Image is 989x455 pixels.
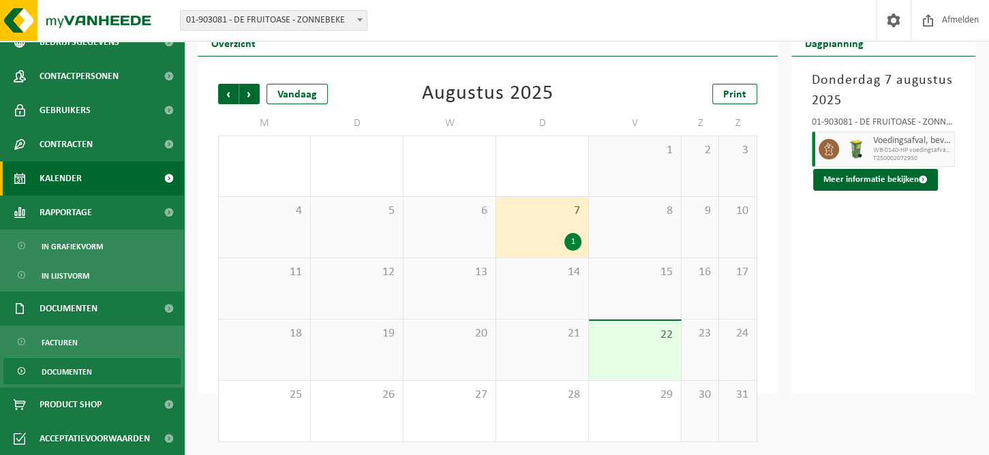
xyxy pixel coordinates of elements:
[226,204,303,219] span: 4
[3,233,181,259] a: In grafiekvorm
[813,169,938,191] button: Meer informatie bekijken
[311,111,404,136] td: D
[846,139,866,159] img: WB-0140-HPE-GN-50
[726,143,749,158] span: 3
[40,127,93,161] span: Contracten
[564,233,581,251] div: 1
[40,161,82,195] span: Kalender
[812,118,955,131] div: 01-903081 - DE FRUITOASE - ZONNEBEKE
[422,84,553,104] div: Augustus 2025
[873,146,951,155] span: WB-0140-HP voedingsafval, bevat producten van dierlijke oors
[40,59,119,93] span: Contactpersonen
[226,388,303,403] span: 25
[318,265,396,280] span: 12
[267,84,328,104] div: Vandaag
[410,265,489,280] span: 13
[791,29,877,56] h2: Dagplanning
[218,111,311,136] td: M
[712,84,757,104] a: Print
[318,204,396,219] span: 5
[239,84,260,104] span: Volgende
[318,326,396,341] span: 19
[218,84,239,104] span: Vorige
[410,388,489,403] span: 27
[42,234,103,260] span: In grafiekvorm
[596,265,674,280] span: 15
[3,358,181,384] a: Documenten
[873,155,951,163] span: T250002072950
[726,326,749,341] span: 24
[40,388,102,422] span: Product Shop
[596,328,674,343] span: 22
[719,111,757,136] td: Z
[226,265,303,280] span: 11
[503,265,581,280] span: 14
[596,204,674,219] span: 8
[40,25,119,59] span: Bedrijfsgegevens
[503,204,581,219] span: 7
[688,326,712,341] span: 23
[3,262,181,288] a: In lijstvorm
[226,326,303,341] span: 18
[410,204,489,219] span: 6
[198,29,269,56] h2: Overzicht
[496,111,589,136] td: D
[873,136,951,146] span: Voedingsafval, bevat producten van dierlijke oorsprong, onverpakt, categorie 3
[688,143,712,158] span: 2
[726,388,749,403] span: 31
[3,329,181,355] a: Facturen
[589,111,682,136] td: V
[40,93,91,127] span: Gebruikers
[180,10,367,31] span: 01-903081 - DE FRUITOASE - ZONNEBEKE
[682,111,719,136] td: Z
[42,263,89,289] span: In lijstvorm
[318,388,396,403] span: 26
[503,326,581,341] span: 21
[596,143,674,158] span: 1
[40,292,97,326] span: Documenten
[688,388,712,403] span: 30
[726,265,749,280] span: 17
[181,11,367,30] span: 01-903081 - DE FRUITOASE - ZONNEBEKE
[42,359,92,385] span: Documenten
[410,326,489,341] span: 20
[40,195,92,230] span: Rapportage
[688,265,712,280] span: 16
[726,204,749,219] span: 10
[596,388,674,403] span: 29
[723,89,746,100] span: Print
[404,111,496,136] td: W
[503,388,581,403] span: 28
[42,330,78,356] span: Facturen
[688,204,712,219] span: 9
[812,70,955,111] h3: Donderdag 7 augustus 2025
